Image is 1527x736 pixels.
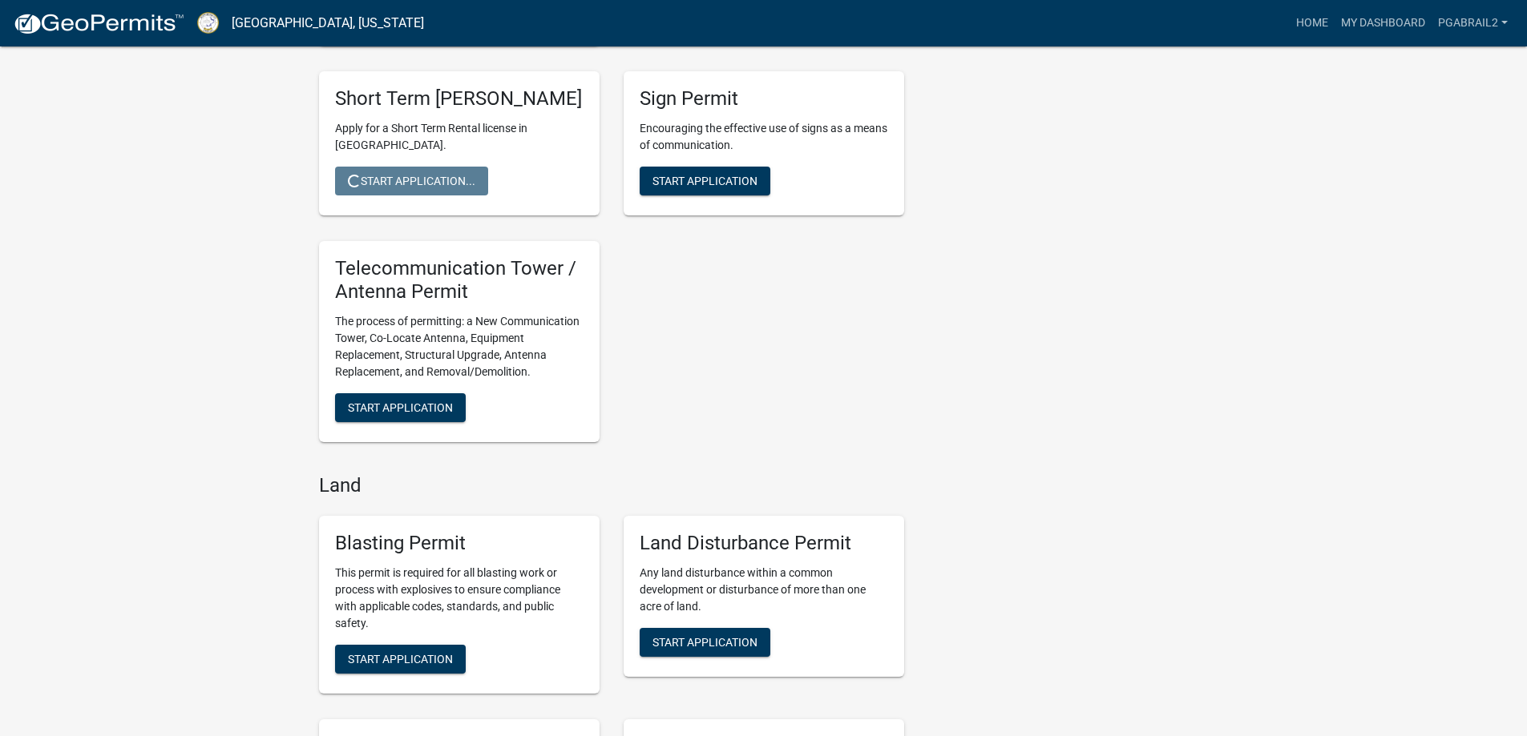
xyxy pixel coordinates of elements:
[335,313,584,380] p: The process of permitting: a New Communication Tower, Co-Locate Antenna, Equipment Replacement, S...
[1290,8,1335,38] a: Home
[335,532,584,555] h5: Blasting Permit
[652,636,757,649] span: Start Application
[232,10,424,37] a: [GEOGRAPHIC_DATA], [US_STATE]
[652,175,757,187] span: Start Application
[640,628,770,657] button: Start Application
[348,175,475,187] span: Start Application...
[640,120,888,154] p: Encouraging the effective use of signs as a means of communication.
[335,167,488,195] button: Start Application...
[348,400,453,413] span: Start Application
[640,87,888,111] h5: Sign Permit
[335,393,466,422] button: Start Application
[319,474,904,497] h4: Land
[335,87,584,111] h5: Short Term [PERSON_NAME]
[197,12,219,34] img: Putnam County, Georgia
[640,565,888,615] p: Any land disturbance within a common development or disturbance of more than one acre of land.
[1335,8,1432,38] a: My Dashboard
[335,645,466,674] button: Start Application
[335,565,584,632] p: This permit is required for all blasting work or process with explosives to ensure compliance wit...
[640,532,888,555] h5: Land Disturbance Permit
[1432,8,1514,38] a: PGabrail2
[335,120,584,154] p: Apply for a Short Term Rental license in [GEOGRAPHIC_DATA].
[640,167,770,195] button: Start Application
[348,653,453,666] span: Start Application
[335,257,584,304] h5: Telecommunication Tower / Antenna Permit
